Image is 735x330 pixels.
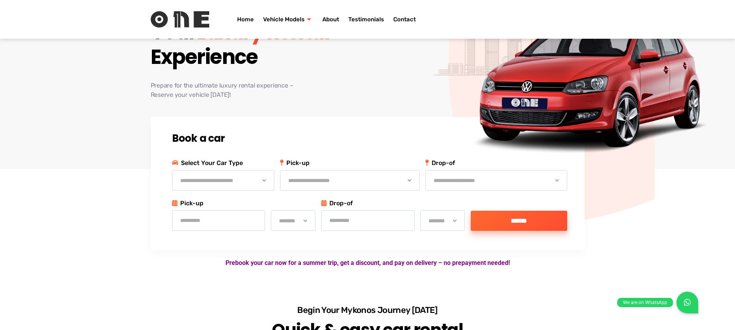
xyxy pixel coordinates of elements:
p: Pick-up [172,198,316,208]
h3: Begin Your Mykonos Journey [DATE] [271,305,465,315]
a: About [318,4,344,35]
p: Drop-of [321,198,465,208]
a: Contact [389,4,420,35]
span: Pick-up [280,158,420,168]
div: We are on WhatsApp [617,298,673,307]
strong: Prebook your car now for a summer trip, get a discount, and pay on delivery – no prepayment needed! [225,259,510,266]
a: Testimonials [344,4,389,35]
a: Home [232,4,258,35]
img: Rent One Logo without Text [151,11,209,27]
a: Vehicle Models [258,4,318,35]
p: Select Your Car Type [172,158,274,168]
h2: Book a car [172,132,567,144]
span: Luxury Rental [196,20,329,45]
p: Prepare for the ultimate luxury rental experience – Reserve your vehicle [DATE]! [151,81,379,100]
a: We are on WhatsApp [676,292,698,313]
img: One Rent a Car & Bike Banner Image [456,10,721,161]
